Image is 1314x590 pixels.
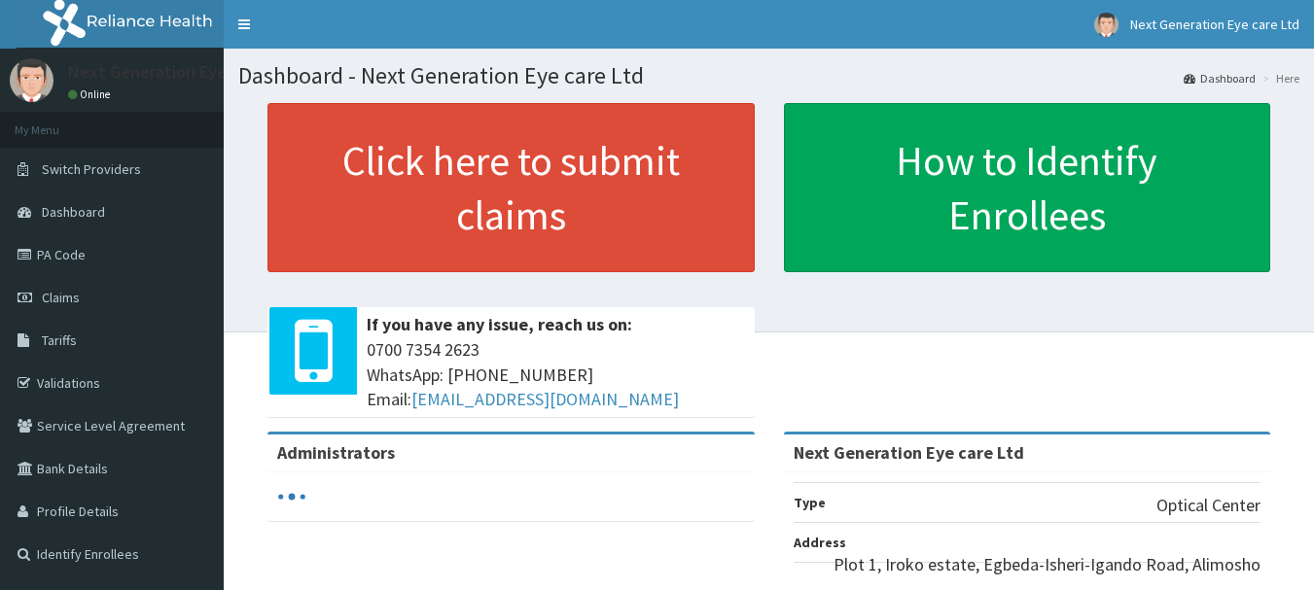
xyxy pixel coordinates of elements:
[411,388,679,410] a: [EMAIL_ADDRESS][DOMAIN_NAME]
[794,494,826,511] b: Type
[784,103,1271,272] a: How to Identify Enrollees
[794,441,1024,464] strong: Next Generation Eye care Ltd
[42,160,141,178] span: Switch Providers
[238,63,1299,88] h1: Dashboard - Next Generation Eye care Ltd
[367,313,632,335] b: If you have any issue, reach us on:
[1130,16,1299,33] span: Next Generation Eye care Ltd
[1156,493,1261,518] p: Optical Center
[267,103,755,272] a: Click here to submit claims
[10,58,53,102] img: User Image
[367,337,745,412] span: 0700 7354 2623 WhatsApp: [PHONE_NUMBER] Email:
[1094,13,1119,37] img: User Image
[42,289,80,306] span: Claims
[794,534,846,551] b: Address
[277,482,306,511] svg: audio-loading
[1258,70,1299,87] li: Here
[834,552,1261,577] p: Plot 1, Iroko estate, Egbeda-Isheri-Igando Road, Alimosho
[68,63,294,81] p: Next Generation Eye care Ltd
[277,441,395,464] b: Administrators
[42,203,105,221] span: Dashboard
[42,331,77,349] span: Tariffs
[1184,70,1256,87] a: Dashboard
[68,87,115,101] a: Online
